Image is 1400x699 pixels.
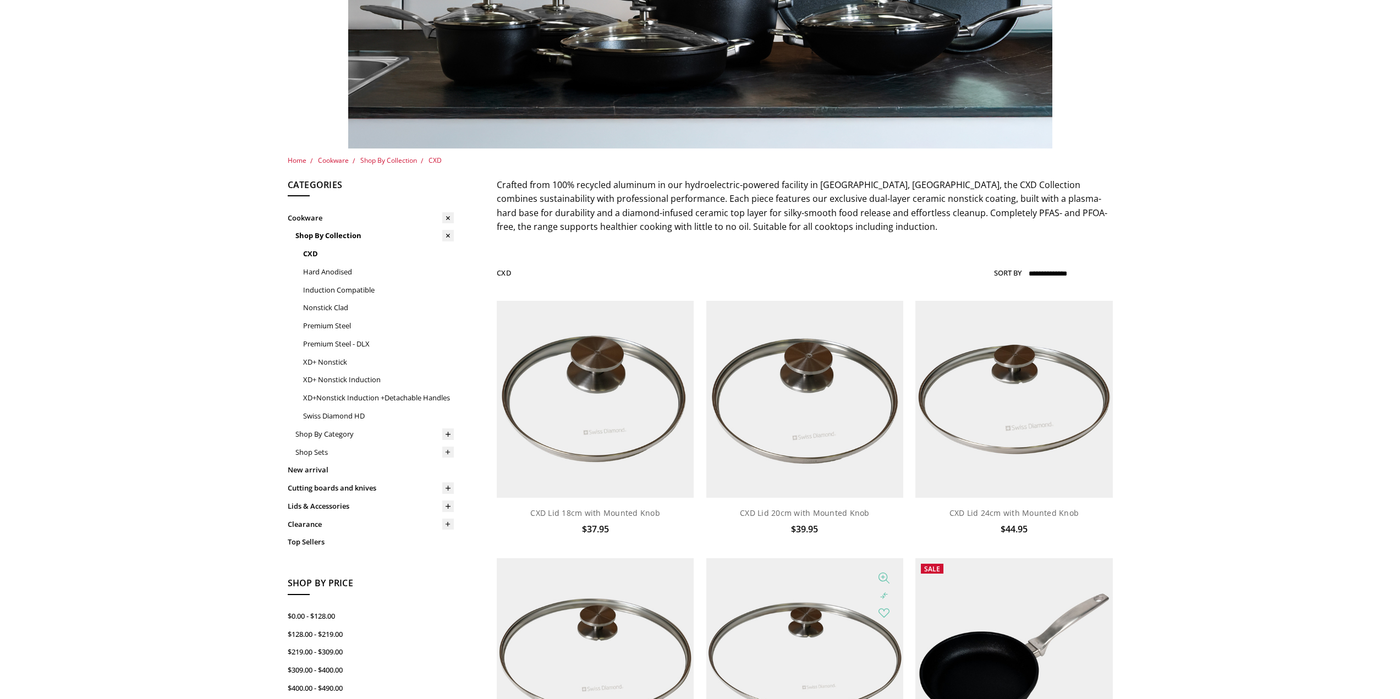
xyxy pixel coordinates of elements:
a: Nonstick Clad [303,299,454,317]
a: CXD [303,245,454,263]
a: CXD [429,156,442,165]
a: $309.00 - $400.00 [288,661,454,679]
a: Premium Steel - DLX [303,335,454,353]
span: Crafted from 100% recycled aluminum in our hydroelectric-powered facility in [GEOGRAPHIC_DATA], [... [497,179,1107,233]
a: Swiss Diamond HD [303,407,454,425]
label: Sort By [994,264,1022,282]
img: CXD Lid 20cm with Mounted Knob [706,301,903,498]
a: Home [288,156,306,165]
a: Top Sellers [288,533,454,551]
a: $219.00 - $309.00 [288,643,454,661]
a: Induction Compatible [303,281,454,299]
a: Hard Anodised [303,263,454,281]
a: CXD Lid 20cm with Mounted Knob [740,508,870,518]
a: Cookware [318,156,349,165]
span: $39.95 [791,523,818,535]
h1: CXD [497,268,511,277]
img: CXD Lid 18cm with Mounted Knob [497,301,694,498]
a: Shop By Collection [360,156,417,165]
a: XD+ Nonstick Induction [303,371,454,389]
a: Shop Sets [295,443,454,461]
a: $0.00 - $128.00 [288,607,454,625]
a: Shop By Collection [295,227,454,245]
a: XD+Nonstick Induction +Detachable Handles [303,389,454,407]
a: Cookware [288,209,454,227]
span: $44.95 [1001,523,1028,535]
a: Premium Steel [303,317,454,335]
a: Cutting boards and knives [288,479,454,497]
a: XD+ Nonstick [303,353,454,371]
img: CXD Lid 24cm with Mounted Knob [915,301,1112,498]
span: $37.95 [582,523,609,535]
a: Lids & Accessories [288,497,454,515]
a: $128.00 - $219.00 [288,625,454,643]
a: CXD Lid 24cm with Mounted Knob [949,508,1079,518]
a: New arrival [288,461,454,479]
a: CXD Lid 18cm with Mounted Knob [530,508,660,518]
h5: Categories [288,178,454,197]
a: Shop By Category [295,425,454,443]
a: $400.00 - $490.00 [288,679,454,697]
a: Clearance [288,515,454,533]
span: Sale [924,564,940,574]
h5: Shop By Price [288,576,454,595]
